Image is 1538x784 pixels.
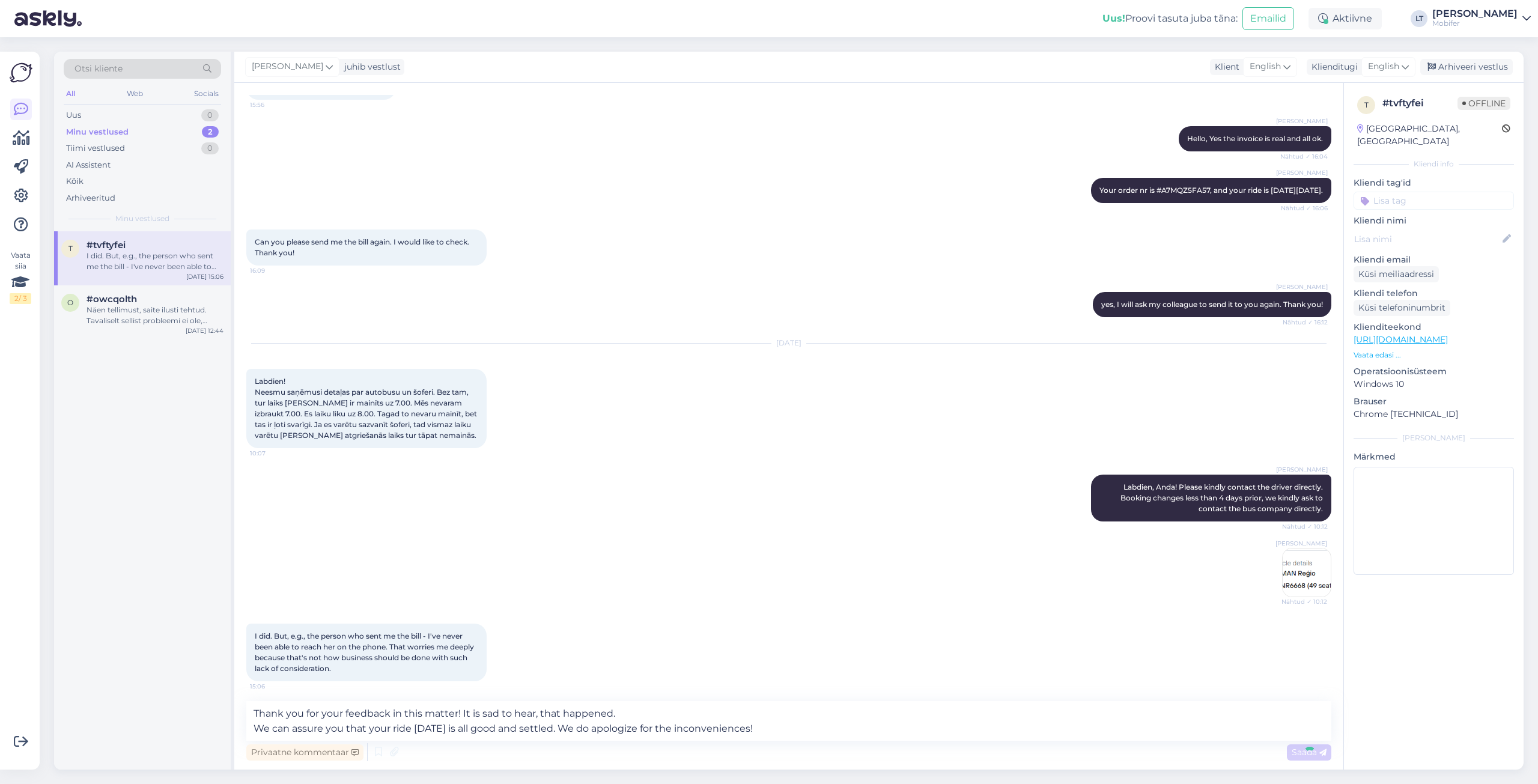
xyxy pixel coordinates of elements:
div: AI Assistent [66,159,111,171]
span: Nähtud ✓ 16:06 [1281,204,1328,213]
div: Web [124,86,145,102]
input: Lisa tag [1354,192,1514,210]
span: Nähtud ✓ 16:12 [1283,318,1328,327]
span: [PERSON_NAME] [1276,465,1328,474]
div: Küsi telefoninumbrit [1354,300,1450,316]
span: t [1364,100,1369,109]
div: Vaata siia [10,250,31,304]
p: Operatsioonisüsteem [1354,365,1514,378]
span: [PERSON_NAME] [1276,282,1328,291]
b: Uus! [1102,13,1125,24]
div: Socials [192,86,221,102]
div: 2 [202,126,219,138]
div: 0 [201,109,219,121]
div: juhib vestlust [339,61,401,73]
img: Askly Logo [10,61,32,84]
div: Näen tellimust, saite ilusti tehtud. Tavaliselt sellist probleemi ei ole, saame ehk [PERSON_NAME]... [87,305,223,326]
span: [PERSON_NAME] [1276,117,1328,126]
div: Minu vestlused [66,126,129,138]
button: Emailid [1242,7,1294,30]
div: Uus [66,109,81,121]
span: Can you please send me the bill again. I would like to check. Thank you! [255,237,471,257]
div: Proovi tasuta juba täna: [1102,11,1238,26]
span: Minu vestlused [115,213,169,224]
span: Your order nr is #A7MQZ5FA57, and your ride is [DATE][DATE]. [1099,186,1323,195]
div: All [64,86,78,102]
p: Brauser [1354,395,1514,408]
span: [PERSON_NAME] [1276,168,1328,177]
span: 16:09 [250,266,295,275]
span: #owcqolth [87,294,137,305]
span: 10:07 [250,449,295,458]
span: Nähtud ✓ 10:12 [1282,522,1328,531]
input: Lisa nimi [1354,232,1500,246]
span: Hello, Yes the invoice is real and all ok. [1187,134,1323,143]
span: [PERSON_NAME] [252,60,323,73]
span: English [1250,60,1281,73]
img: Attachment [1283,548,1331,597]
span: 15:06 [250,682,295,691]
p: Klienditeekond [1354,321,1514,333]
p: Chrome [TECHNICAL_ID] [1354,408,1514,421]
div: [PERSON_NAME] [1432,9,1518,19]
p: Kliendi telefon [1354,287,1514,300]
span: t [68,244,73,253]
div: Klienditugi [1307,61,1358,73]
a: [PERSON_NAME]Mobifer [1432,9,1531,28]
div: Arhiveeritud [66,192,115,204]
div: Aktiivne [1309,8,1382,29]
span: English [1368,60,1399,73]
span: #tvftyfei [87,240,126,251]
div: LT [1411,10,1427,27]
p: Kliendi tag'id [1354,177,1514,189]
span: Offline [1457,97,1510,110]
div: Tiimi vestlused [66,142,125,154]
div: Mobifer [1432,19,1518,28]
span: 15:56 [250,100,295,109]
div: Arhiveeri vestlus [1420,59,1513,75]
p: Kliendi email [1354,254,1514,266]
span: Labdien! Neesmu saņēmusi detaļas par autobusu un šoferi. Bez tam, tur laiks [PERSON_NAME] ir main... [255,377,479,440]
span: [PERSON_NAME] [1275,539,1327,548]
span: I did. But, e.g., the person who sent me the bill - I've never been able to reach her on the phon... [255,631,476,673]
span: Labdien, Anda! Please kindly contact the driver directly. Booking changes less than 4 days prior,... [1120,482,1325,513]
div: 2 / 3 [10,293,31,304]
span: o [67,298,73,307]
div: Klient [1210,61,1239,73]
div: 0 [201,142,219,154]
div: I did. But, e.g., the person who sent me the bill - I've never been able to reach her on the phon... [87,251,223,272]
p: Windows 10 [1354,378,1514,390]
div: [DATE] 15:06 [186,272,223,281]
div: Kliendi info [1354,159,1514,169]
div: [DATE] [246,338,1331,348]
span: Nähtud ✓ 10:12 [1281,597,1327,606]
span: yes, I will ask my colleague to send it to you again. Thank you! [1101,300,1323,309]
div: Küsi meiliaadressi [1354,266,1439,282]
p: Vaata edasi ... [1354,350,1514,360]
div: [PERSON_NAME] [1354,433,1514,443]
p: Märkmed [1354,451,1514,463]
a: [URL][DOMAIN_NAME] [1354,334,1448,345]
span: Nähtud ✓ 16:04 [1280,152,1328,161]
div: [GEOGRAPHIC_DATA], [GEOGRAPHIC_DATA] [1357,123,1502,148]
div: Kõik [66,175,84,187]
span: Otsi kliente [74,62,123,75]
div: [DATE] 12:44 [186,326,223,335]
p: Kliendi nimi [1354,214,1514,227]
div: # tvftyfei [1382,96,1457,111]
